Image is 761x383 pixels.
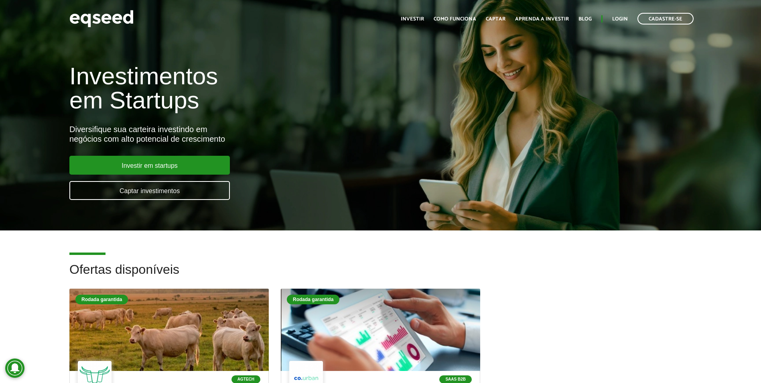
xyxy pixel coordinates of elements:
div: Rodada garantida [287,295,339,304]
div: Diversifique sua carteira investindo em negócios com alto potencial de crescimento [69,124,438,144]
h1: Investimentos em Startups [69,64,438,112]
div: Rodada garantida [75,295,128,304]
a: Investir [401,16,424,22]
a: Como funciona [434,16,476,22]
img: EqSeed [69,8,134,29]
a: Captar [486,16,505,22]
a: Blog [578,16,592,22]
a: Investir em startups [69,156,230,175]
h2: Ofertas disponíveis [69,263,692,289]
a: Cadastre-se [637,13,694,24]
a: Aprenda a investir [515,16,569,22]
a: Login [612,16,628,22]
a: Captar investimentos [69,181,230,200]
